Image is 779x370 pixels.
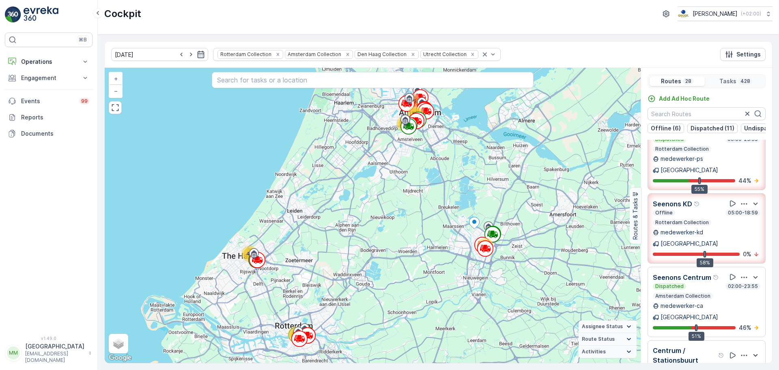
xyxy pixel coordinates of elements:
[21,97,75,105] p: Events
[5,93,93,109] a: Events99
[694,201,700,207] div: Help Tooltip Icon
[111,48,208,61] input: dd/mm/yyyy
[579,346,637,358] summary: Activities
[713,274,719,281] div: Help Tooltip Icon
[736,50,761,58] p: Settings
[654,293,711,299] p: Amsterdam Collection
[421,50,468,58] div: Utrecht Collection
[110,73,122,85] a: Zoom In
[661,313,718,321] p: [GEOGRAPHIC_DATA]
[21,130,89,138] p: Documents
[114,87,118,94] span: −
[740,78,751,84] p: 428
[684,78,692,84] p: 28
[212,72,534,88] input: Search for tasks or a location
[110,335,127,353] a: Layers
[21,74,76,82] p: Engagement
[579,333,637,346] summary: Route Status
[285,50,342,58] div: Amsterdam Collection
[738,177,751,185] p: 44 %
[25,351,84,364] p: [EMAIL_ADDRESS][DOMAIN_NAME]
[693,10,738,18] p: [PERSON_NAME]
[648,123,684,133] button: Offline (6)
[579,320,637,333] summary: Assignee Status
[21,58,76,66] p: Operations
[24,6,58,23] img: logo_light-DOdMpM7g.png
[697,258,713,267] div: 58%
[653,346,717,365] p: Centrum / Stationsbuurt
[5,54,93,70] button: Operations
[241,246,258,262] div: 40
[631,198,639,240] p: Routes & Tasks
[661,77,681,85] p: Routes
[25,342,84,351] p: [GEOGRAPHIC_DATA]
[582,348,606,355] span: Activities
[412,111,419,117] span: 96
[651,124,681,132] p: Offline (6)
[678,6,773,21] button: [PERSON_NAME](+02:00)
[5,342,93,364] button: MM[GEOGRAPHIC_DATA][EMAIL_ADDRESS][DOMAIN_NAME]
[477,238,493,254] div: 54
[691,124,734,132] p: Dispatched (11)
[218,50,273,58] div: Rotterdam Collection
[661,240,718,248] p: [GEOGRAPHIC_DATA]
[355,50,408,58] div: Den Haag Collection
[661,166,718,174] p: [GEOGRAPHIC_DATA]
[720,48,766,61] button: Settings
[79,37,87,43] p: ⌘B
[648,95,710,103] a: Add Ad Hoc Route
[5,125,93,142] a: Documents
[407,106,424,123] div: 96
[678,9,689,18] img: basis-logo_rgb2x.png
[273,51,282,58] div: Remove Rotterdam Collection
[648,107,766,120] input: Search Routes
[5,109,93,125] a: Reports
[741,11,761,17] p: ( +02:00 )
[691,185,708,194] div: 55%
[659,95,710,103] p: Add Ad Hoc Route
[661,302,703,310] p: medewerker-ca
[5,6,21,23] img: logo
[104,7,141,20] p: Cockpit
[396,116,413,132] div: 62
[21,113,89,121] p: Reports
[727,283,759,290] p: 02:00-23:55
[343,51,352,58] div: Remove Amsterdam Collection
[653,273,711,282] p: Seenons Centrum
[582,336,615,342] span: Route Status
[107,353,133,363] img: Google
[654,219,710,226] p: Rotterdam Collection
[689,332,704,341] div: 51%
[7,346,20,359] div: MM
[739,324,751,332] p: 46 %
[654,146,710,152] p: Rotterdam Collection
[468,51,477,58] div: Remove Utrecht Collection
[288,327,304,343] div: 72
[661,155,703,163] p: medewerker-ps
[5,70,93,86] button: Engagement
[654,210,674,216] p: Offline
[653,199,692,209] p: Seenons KD
[719,77,736,85] p: Tasks
[743,250,751,258] p: 0 %
[654,283,684,290] p: Dispatched
[687,123,738,133] button: Dispatched (11)
[661,228,703,236] p: medewerker-kd
[81,98,88,104] p: 99
[718,352,725,359] div: Help Tooltip Icon
[582,323,623,330] span: Assignee Status
[409,51,417,58] div: Remove Den Haag Collection
[114,75,118,82] span: +
[727,210,759,216] p: 05:00-18:59
[5,336,93,341] span: v 1.49.0
[110,85,122,97] a: Zoom Out
[107,353,133,363] a: Open this area in Google Maps (opens a new window)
